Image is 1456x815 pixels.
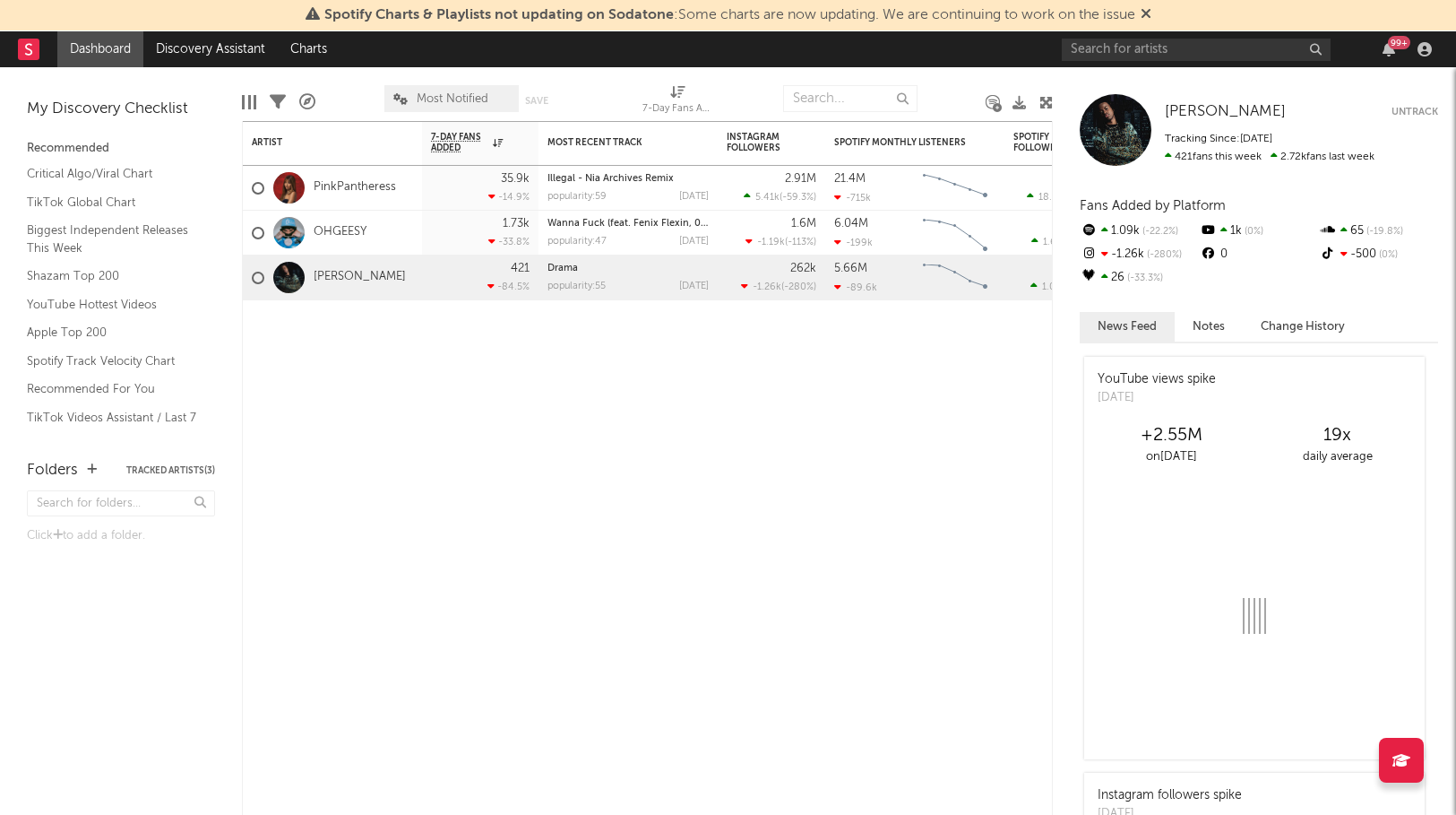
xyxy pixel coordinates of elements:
span: 0 % [1376,250,1398,260]
div: 1.6M [791,218,816,230]
button: 99+ [1383,42,1395,56]
span: : Some charts are now updating. We are continuing to work on the issue [324,8,1135,22]
div: Click to add a folder. [27,525,215,547]
div: 1.09k [1080,220,1199,243]
a: TikTok Global Chart [27,193,197,212]
div: My Discovery Checklist [27,99,215,120]
span: -19.8 % [1364,227,1403,237]
span: 2.72k fans last week [1165,152,1374,162]
div: [DATE] [679,237,709,247]
a: [PERSON_NAME] [314,270,406,285]
span: -33.3 % [1124,273,1163,283]
div: +2.55M [1089,425,1254,447]
div: Drama [547,264,709,273]
input: Search... [783,85,918,112]
div: [DATE] [679,192,709,202]
svg: Chart title [915,256,995,300]
span: Dismiss [1141,8,1151,22]
div: 6.04M [834,218,868,230]
div: ( ) [745,236,816,247]
div: daily average [1254,447,1420,468]
div: ( ) [741,281,816,292]
div: 2.91M [785,173,816,185]
span: -1.19k [757,238,785,247]
div: 1k [1199,220,1318,243]
button: Change History [1243,312,1363,342]
a: Spotify Track Velocity Chart [27,351,197,371]
span: -59.3 % [782,193,814,203]
div: -14.9 % [488,191,530,203]
div: 262k [790,263,816,274]
div: -199k [834,237,873,248]
div: -500 [1319,243,1438,266]
div: on [DATE] [1089,447,1254,468]
div: A&R Pipeline [299,76,315,128]
a: TikTok Videos Assistant / Last 7 Days - Top [27,408,197,445]
button: Tracked Artists(3) [126,466,215,475]
span: -1.26k [753,282,781,292]
div: -1.26k [1080,243,1199,266]
a: Apple Top 200 [27,323,197,342]
div: popularity: 59 [547,192,607,202]
div: 7-Day Fans Added (7-Day Fans Added) [642,76,714,128]
input: Search for artists [1062,39,1331,61]
div: Illegal - Nia Archives Remix [547,174,709,184]
span: -22.2 % [1140,227,1178,237]
div: 1.73k [503,218,530,230]
span: Spotify Charts & Playlists not updating on Sodatone [324,8,674,22]
a: [PERSON_NAME] [1165,103,1286,121]
span: Most Notified [417,93,488,105]
div: -715k [834,192,871,204]
div: 7-Day Fans Added (7-Day Fans Added) [642,99,714,120]
span: 0 % [1242,227,1263,237]
input: Search for folders... [27,490,215,516]
button: Save [525,96,548,106]
div: 5.66M [834,263,867,274]
div: -89.6k [834,282,877,293]
a: Recommended For You [27,379,197,399]
a: YouTube Hottest Videos [27,295,197,315]
span: -280 % [784,282,814,292]
div: 65 [1319,220,1438,243]
div: Artist [252,137,386,148]
svg: Chart title [915,166,995,211]
div: ( ) [744,191,816,203]
span: Fans Added by Platform [1080,199,1226,212]
a: PinkPantheress [314,180,396,195]
a: Shazam Top 200 [27,266,197,286]
span: 421 fans this week [1165,152,1262,162]
div: popularity: 55 [547,282,606,291]
span: Tracking Since: [DATE] [1165,134,1272,144]
span: 18.4k [1038,193,1064,203]
div: 35.9k [501,173,530,185]
div: Most Recent Track [547,137,682,148]
div: [DATE] [679,282,709,291]
div: 421 [511,263,530,274]
div: [DATE] [1098,389,1216,407]
div: ( ) [1031,236,1103,247]
div: 19 x [1254,425,1420,447]
a: Critical Algo/Viral Chart [27,164,197,184]
button: Notes [1175,312,1243,342]
span: [PERSON_NAME] [1165,104,1286,119]
div: Spotify Followers [1013,132,1076,153]
div: YouTube views spike [1098,370,1216,389]
div: ( ) [1027,191,1103,203]
button: News Feed [1080,312,1175,342]
a: OHGEESY [314,225,366,240]
a: Drama [547,264,578,273]
div: -33.8 % [488,236,530,247]
div: Instagram Followers [727,132,789,153]
div: 21.4M [834,173,866,185]
svg: Chart title [915,211,995,256]
div: 99 + [1388,36,1410,49]
div: Folders [27,460,78,481]
span: 7-Day Fans Added [431,132,488,153]
button: Untrack [1391,103,1438,121]
span: -113 % [788,238,814,247]
div: 0 [1199,243,1318,266]
div: Edit Columns [242,76,256,128]
a: Charts [278,31,340,67]
span: 1.69k [1043,238,1068,247]
div: ( ) [1030,281,1103,292]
